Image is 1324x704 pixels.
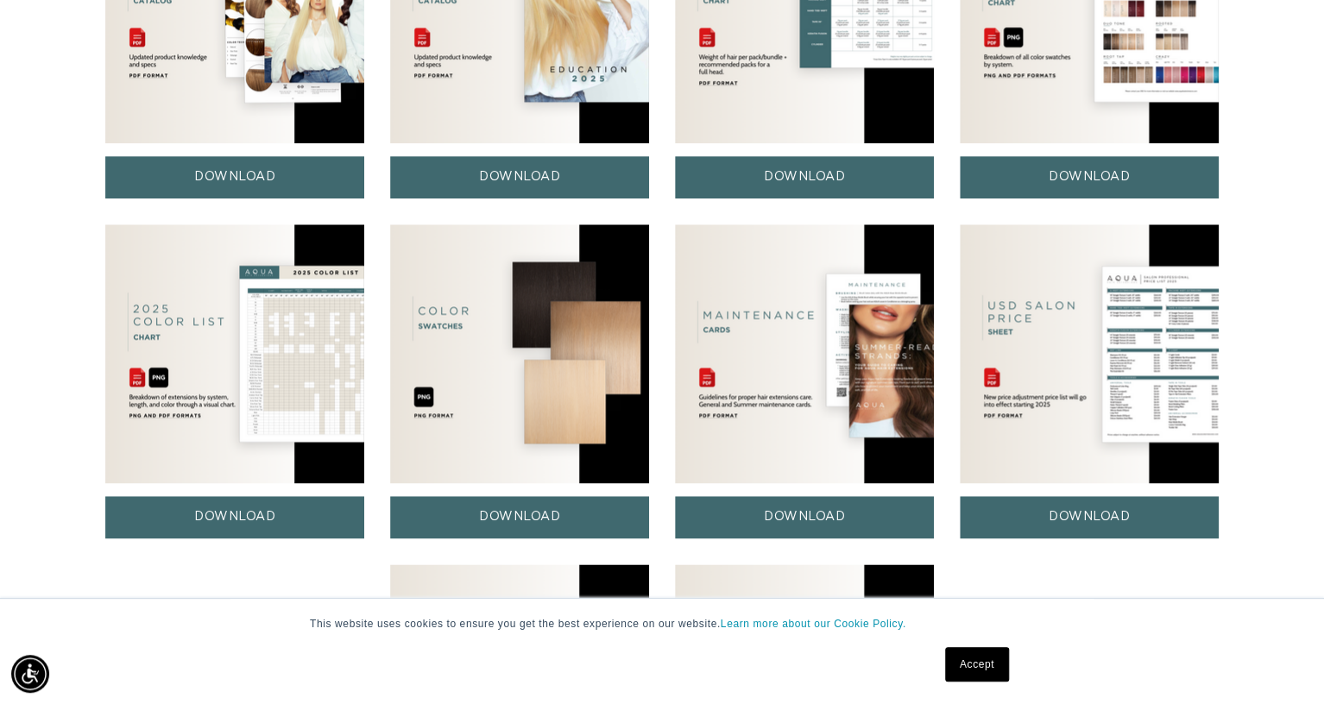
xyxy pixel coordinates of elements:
a: DOWNLOAD [390,156,649,198]
a: DOWNLOAD [675,496,934,538]
a: DOWNLOAD [105,156,364,198]
a: DOWNLOAD [105,496,364,538]
a: DOWNLOAD [960,156,1219,198]
a: Learn more about our Cookie Policy. [721,618,906,630]
p: This website uses cookies to ensure you get the best experience on our website. [310,616,1014,632]
div: Accessibility Menu [11,655,49,693]
a: DOWNLOAD [960,496,1219,538]
a: DOWNLOAD [675,156,934,198]
a: Accept [945,647,1009,682]
a: DOWNLOAD [390,496,649,538]
iframe: Chat Widget [1238,621,1324,704]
